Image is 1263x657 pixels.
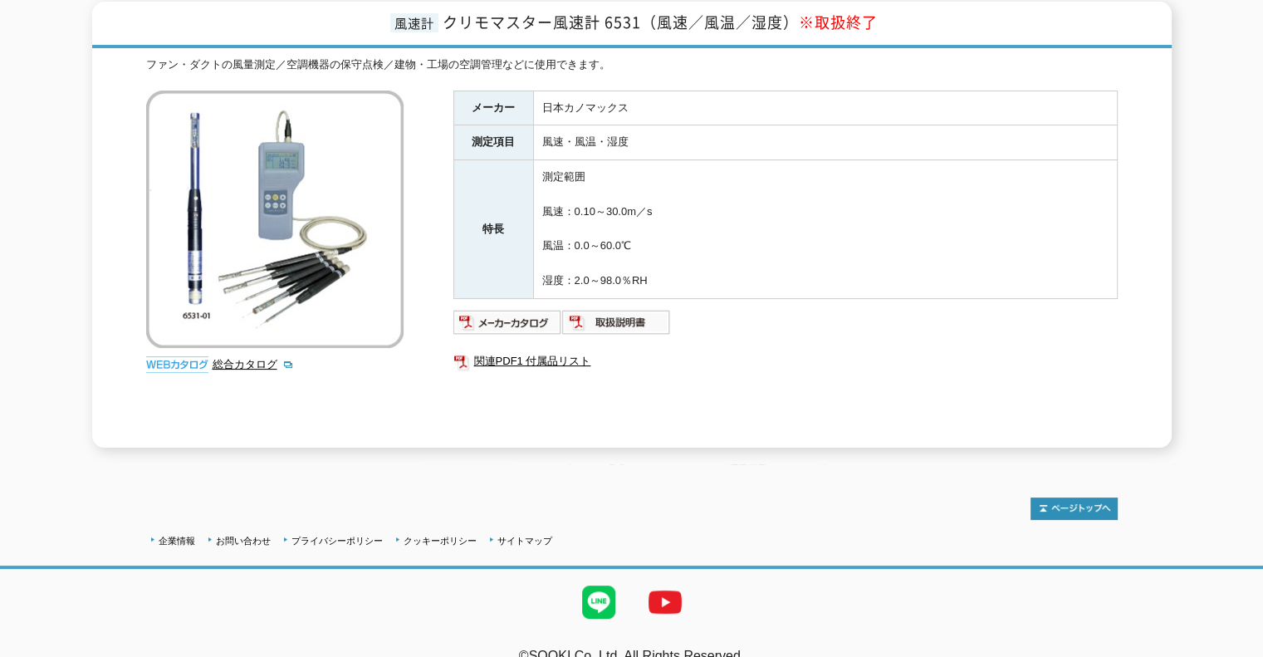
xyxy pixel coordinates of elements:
[404,536,477,546] a: クッキーポリシー
[453,125,533,160] th: 測定項目
[453,320,562,332] a: メーカーカタログ
[291,536,383,546] a: プライバシーポリシー
[146,56,1118,74] div: ファン・ダクトの風量測定／空調機器の保守点検／建物・工場の空調管理などに使用できます。
[146,356,208,373] img: webカタログ
[497,536,552,546] a: サイトマップ
[533,125,1117,160] td: 風速・風温・湿度
[562,320,671,332] a: 取扱説明書
[453,160,533,299] th: 特長
[453,91,533,125] th: メーカー
[565,569,632,635] img: LINE
[562,309,671,336] img: 取扱説明書
[533,160,1117,299] td: 測定範囲 風速：0.10～30.0m／s 風温：0.0～60.0℃ 湿度：2.0～98.0％RH
[1030,498,1118,520] img: トップページへ
[453,309,562,336] img: メーカーカタログ
[453,351,1118,372] a: 関連PDF1 付属品リスト
[159,536,195,546] a: 企業情報
[533,91,1117,125] td: 日本カノマックス
[799,11,878,33] span: ※取扱終了
[443,11,878,33] span: クリモマスター風速計 6531（風速／風温／湿度）
[146,91,404,348] img: クリモマスター風速計 6531（風速／風温／湿度）※取扱終了
[632,569,698,635] img: YouTube
[216,536,271,546] a: お問い合わせ
[213,358,294,370] a: 総合カタログ
[390,13,438,32] span: 風速計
